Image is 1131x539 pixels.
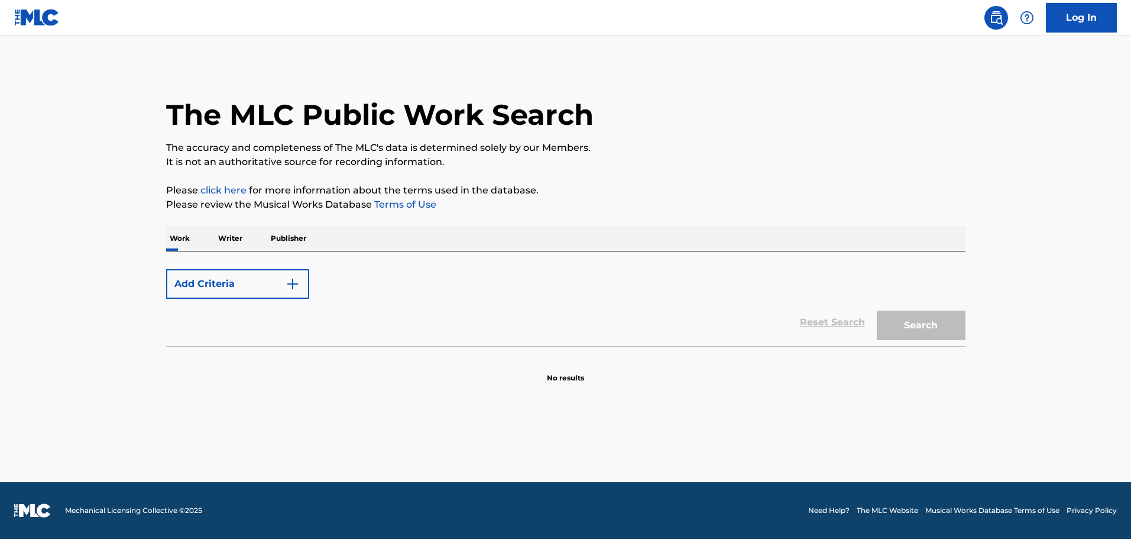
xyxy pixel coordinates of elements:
img: search [989,11,1003,25]
img: help [1020,11,1034,25]
p: Please review the Musical Works Database [166,198,965,212]
p: Work [166,226,193,251]
img: logo [14,504,51,518]
p: Writer [215,226,246,251]
a: Privacy Policy [1067,505,1117,516]
form: Search Form [166,263,965,346]
a: Musical Works Database Terms of Use [925,505,1059,516]
p: Publisher [267,226,310,251]
p: Please for more information about the terms used in the database. [166,183,965,198]
span: Mechanical Licensing Collective © 2025 [65,505,202,516]
p: No results [547,359,584,383]
div: Help [1015,6,1039,30]
a: Log In [1046,3,1117,33]
img: MLC Logo [14,9,60,26]
p: It is not an authoritative source for recording information. [166,155,965,169]
a: Need Help? [808,505,850,516]
button: Add Criteria [166,269,309,299]
a: click here [200,185,247,196]
p: The accuracy and completeness of The MLC's data is determined solely by our Members. [166,141,965,155]
img: 9d2ae6d4665cec9f34b9.svg [286,277,300,291]
a: Terms of Use [372,199,436,210]
a: Public Search [984,6,1008,30]
a: The MLC Website [857,505,918,516]
h1: The MLC Public Work Search [166,97,594,133]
